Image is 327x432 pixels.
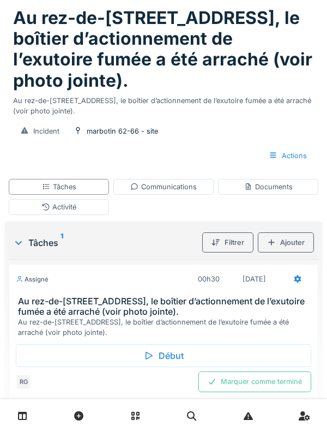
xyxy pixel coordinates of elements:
[87,126,158,136] div: marbotin 62-66 - site
[41,202,76,212] div: Activité
[60,236,63,249] sup: 1
[16,275,49,284] div: Assigné
[130,182,197,192] div: Communications
[18,317,313,338] div: Au rez-de-[STREET_ADDRESS], le boîtier d’actionnement de l’exutoire fumée a été arraché (voir pho...
[202,232,253,253] div: Filtrer
[13,236,198,249] div: Tâches
[33,126,59,136] div: Incident
[13,91,314,116] div: Au rez-de-[STREET_ADDRESS], le boîtier d’actionnement de l’exutoire fumée a été arraché (voir pho...
[42,182,76,192] div: Tâches
[258,232,314,253] div: Ajouter
[259,146,316,166] div: Actions
[244,182,293,192] div: Documents
[198,274,220,284] div: 00h30
[198,371,311,392] div: Marquer comme terminé
[18,296,313,317] h3: Au rez-de-[STREET_ADDRESS], le boîtier d’actionnement de l’exutoire fumée a été arraché (voir pho...
[243,274,266,284] div: [DATE]
[13,8,314,92] h1: Au rez-de-[STREET_ADDRESS], le boîtier d’actionnement de l’exutoire fumée a été arraché (voir pho...
[16,374,31,389] div: RG
[16,344,311,367] div: Début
